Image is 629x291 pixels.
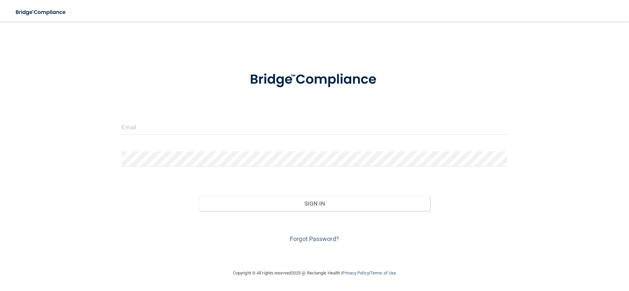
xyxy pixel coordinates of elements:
[122,120,507,135] input: Email
[290,235,339,242] a: Forgot Password?
[342,270,369,275] a: Privacy Policy
[10,5,72,19] img: bridge_compliance_login_screen.278c3ca4.svg
[199,196,430,211] button: Sign In
[191,262,438,284] div: Copyright © All rights reserved 2025 @ Rectangle Health | |
[236,62,393,97] img: bridge_compliance_login_screen.278c3ca4.svg
[370,270,396,275] a: Terms of Use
